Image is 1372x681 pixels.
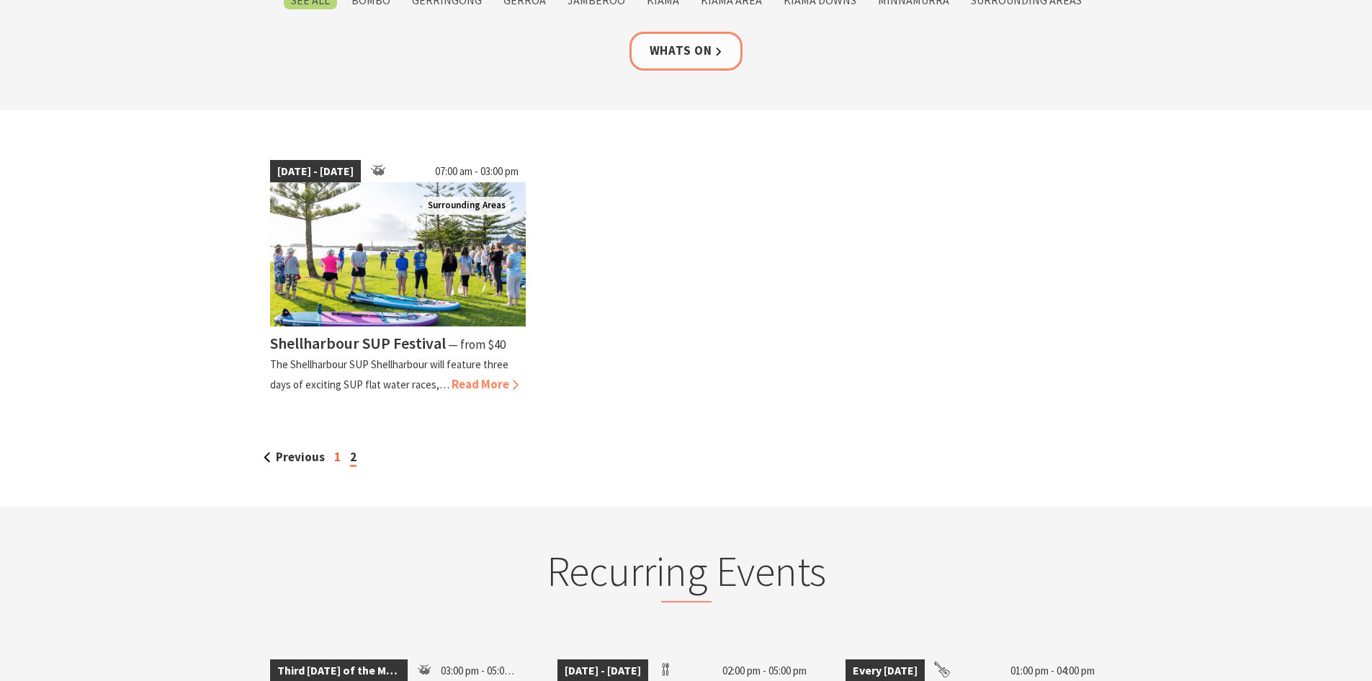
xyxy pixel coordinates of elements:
[629,32,743,70] a: Whats On
[270,160,526,394] a: [DATE] - [DATE] 07:00 am - 03:00 pm Jodie Edwards Welcome to Country Surrounding Areas Shellharbo...
[452,376,519,392] span: Read More
[270,333,446,353] h4: Shellharbour SUP Festival
[350,449,357,467] span: 2
[264,449,325,465] a: Previous
[270,182,526,326] img: Jodie Edwards Welcome to Country
[270,357,508,391] p: The Shellharbour SUP Shellharbour will feature three days of exciting SUP flat water races,…
[448,337,506,352] span: ⁠— from $40
[334,449,341,465] a: 1
[422,197,511,215] span: Surrounding Areas
[428,160,526,183] span: 07:00 am - 03:00 pm
[270,160,361,183] span: [DATE] - [DATE]
[404,546,969,602] h2: Recurring Events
